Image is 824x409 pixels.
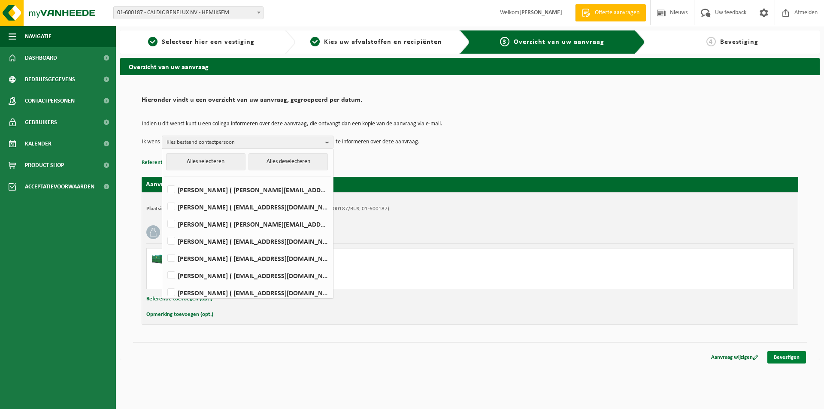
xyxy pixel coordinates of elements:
label: [PERSON_NAME] ( [PERSON_NAME][EMAIL_ADDRESS][DOMAIN_NAME] ) [166,183,329,196]
span: 2 [310,37,320,46]
span: Overzicht van uw aanvraag [514,39,604,45]
span: 3 [500,37,509,46]
a: Aanvraag wijzigen [705,351,765,364]
strong: Plaatsingsadres: [146,206,184,212]
span: 1 [148,37,158,46]
label: [PERSON_NAME] ( [EMAIL_ADDRESS][DOMAIN_NAME] ) [166,235,329,248]
span: Kies uw afvalstoffen en recipiënten [324,39,442,45]
button: Referentie toevoegen (opt.) [146,294,212,305]
strong: [PERSON_NAME] [519,9,562,16]
div: Ophalen en terugplaatsen zelfde container [185,267,504,273]
div: Aantal: 1 [185,278,504,285]
button: Alles deselecteren [248,153,328,170]
p: Ik wens [142,136,160,148]
button: Opmerking toevoegen (opt.) [146,309,213,320]
h2: Hieronder vindt u een overzicht van uw aanvraag, gegroepeerd per datum. [142,97,798,108]
p: Indien u dit wenst kunt u een collega informeren over deze aanvraag, die ontvangt dan een kopie v... [142,121,798,127]
span: Selecteer hier een vestiging [162,39,254,45]
span: 01-600187 - CALDIC BENELUX NV - HEMIKSEM [113,6,264,19]
p: te informeren over deze aanvraag. [336,136,420,148]
span: Dashboard [25,47,57,69]
span: Offerte aanvragen [593,9,642,17]
span: 01-600187 - CALDIC BENELUX NV - HEMIKSEM [114,7,263,19]
strong: Aanvraag voor [DATE] [146,181,210,188]
h2: Overzicht van uw aanvraag [120,58,820,75]
span: Bevestiging [720,39,758,45]
label: [PERSON_NAME] ( [EMAIL_ADDRESS][DOMAIN_NAME] ) [166,286,329,299]
label: [PERSON_NAME] ( [EMAIL_ADDRESS][DOMAIN_NAME] ) [166,269,329,282]
button: Alles selecteren [166,153,245,170]
label: [PERSON_NAME] ( [EMAIL_ADDRESS][DOMAIN_NAME] ) [166,200,329,213]
label: [PERSON_NAME] ( [EMAIL_ADDRESS][DOMAIN_NAME] ) [166,252,329,265]
button: Referentie toevoegen (opt.) [142,157,208,168]
label: [PERSON_NAME] ( [PERSON_NAME][EMAIL_ADDRESS][DOMAIN_NAME] ) [166,218,329,230]
a: Bevestigen [767,351,806,364]
img: HK-XZ-20-GN-01.png [151,253,177,266]
span: Kalender [25,133,51,155]
span: Navigatie [25,26,51,47]
span: Product Shop [25,155,64,176]
a: Offerte aanvragen [575,4,646,21]
span: Bedrijfsgegevens [25,69,75,90]
span: Gebruikers [25,112,57,133]
span: Kies bestaand contactpersoon [167,136,322,149]
span: Contactpersonen [25,90,75,112]
a: 1Selecteer hier een vestiging [124,37,278,47]
a: 2Kies uw afvalstoffen en recipiënten [300,37,453,47]
button: Kies bestaand contactpersoon [162,136,333,148]
span: Acceptatievoorwaarden [25,176,94,197]
span: 4 [706,37,716,46]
